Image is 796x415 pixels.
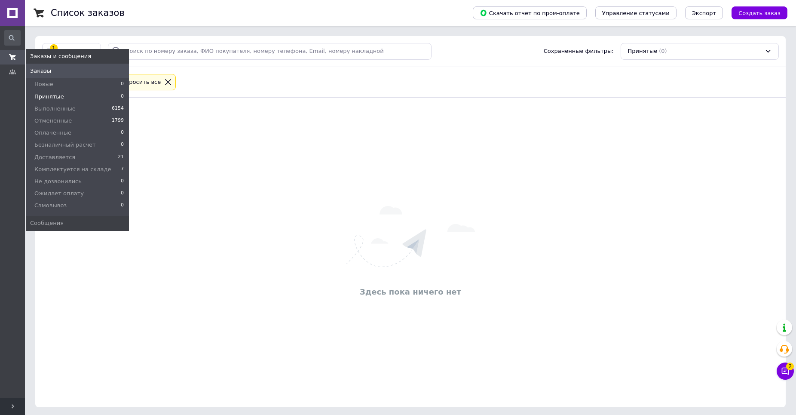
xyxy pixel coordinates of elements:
span: 0 [121,129,124,137]
span: 0 [121,141,124,149]
span: 7 [121,166,124,173]
h1: Список заказов [51,8,125,18]
span: Выполненные [34,105,76,113]
div: Здесь пока ничего нет [40,286,781,297]
span: Экспорт [692,10,716,16]
button: Чат с покупателем2 [777,363,794,380]
span: Оплаченные [34,129,71,137]
span: Принятые [628,47,658,55]
span: Самовывоз [34,202,67,209]
span: 1799 [112,117,124,125]
span: 0 [121,178,124,185]
button: Скачать отчет по пром-оплате [473,6,587,19]
span: Новые [34,80,53,88]
input: Поиск по номеру заказа, ФИО покупателя, номеру телефона, Email, номеру накладной [108,43,432,60]
span: Заказы [30,67,51,75]
span: Управление статусами [602,10,670,16]
span: Скачать отчет по пром-оплате [480,9,580,17]
span: Отмененные [34,117,72,125]
div: Сбросить все [120,78,162,87]
span: 21 [118,154,124,161]
span: 0 [121,202,124,209]
span: 0 [121,190,124,197]
span: Доставляется [34,154,75,161]
span: Заказы и сообщения [30,52,91,60]
a: Сообщения [26,216,129,231]
a: Создать заказ [723,9,787,16]
span: 2 [786,363,794,370]
button: Управление статусами [595,6,677,19]
span: Ожидает оплату [34,190,84,197]
button: Создать заказ [732,6,787,19]
span: 0 [121,80,124,88]
span: 6154 [112,105,124,113]
span: (0) [659,48,667,54]
span: Комплектуется на складе [34,166,111,173]
span: Сообщения [30,219,64,227]
span: Сохраненные фильтры: [544,47,614,55]
button: Экспорт [685,6,723,19]
span: Безналичный расчет [34,141,96,149]
span: Принятые [34,93,64,101]
div: 1 [50,44,58,52]
span: Не дозвонились [34,178,82,185]
span: Создать заказ [738,10,781,16]
span: 0 [121,93,124,101]
a: Заказы [26,64,129,78]
span: Фильтры [58,47,85,55]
